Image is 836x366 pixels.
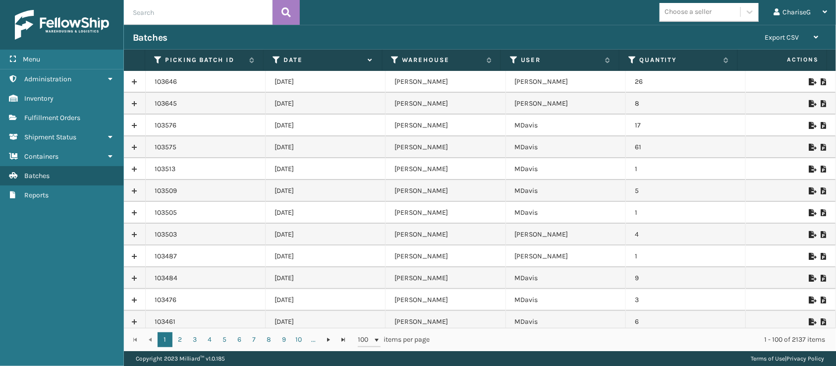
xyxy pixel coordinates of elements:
[506,136,626,158] td: MDavis
[386,245,505,267] td: [PERSON_NAME]
[136,351,225,366] p: Copyright 2023 Milliard™ v 1.0.185
[626,289,746,311] td: 3
[626,136,746,158] td: 61
[165,56,244,64] label: Picking batch ID
[809,209,815,216] i: Export to .xls
[283,56,363,64] label: Date
[626,115,746,136] td: 17
[146,245,266,267] td: 103487
[266,224,386,245] td: [DATE]
[521,56,600,64] label: User
[809,253,815,260] i: Export to .xls
[821,297,827,304] i: Print Picklist
[266,158,386,180] td: [DATE]
[809,187,815,194] i: Export to .xls
[386,115,505,136] td: [PERSON_NAME]
[821,122,827,129] i: Print Picklist
[386,311,505,333] td: [PERSON_NAME]
[146,224,266,245] td: 103503
[15,10,109,40] img: logo
[386,224,505,245] td: [PERSON_NAME]
[809,166,815,173] i: Export to .xls
[325,336,333,344] span: Go to the next page
[821,318,827,325] i: Print Picklist
[821,166,827,173] i: Print Picklist
[24,114,80,122] span: Fulfillment Orders
[23,55,40,63] span: Menu
[765,33,799,42] span: Export CSV
[821,187,827,194] i: Print Picklist
[821,209,827,216] i: Print Picklist
[506,115,626,136] td: MDavis
[506,311,626,333] td: MDavis
[386,289,505,311] td: [PERSON_NAME]
[24,94,54,103] span: Inventory
[821,231,827,238] i: Print Picklist
[146,202,266,224] td: 103505
[821,100,827,107] i: Print Picklist
[809,297,815,304] i: Export to .xls
[444,335,825,345] div: 1 - 100 of 2137 items
[626,245,746,267] td: 1
[158,332,172,347] a: 1
[402,56,482,64] label: Warehouse
[506,289,626,311] td: MDavis
[291,332,306,347] a: 10
[24,75,71,83] span: Administration
[626,180,746,202] td: 5
[247,332,262,347] a: 7
[626,93,746,115] td: 8
[146,289,266,311] td: 103476
[266,136,386,158] td: [DATE]
[809,318,815,325] i: Export to .xls
[266,267,386,289] td: [DATE]
[146,136,266,158] td: 103575
[386,202,505,224] td: [PERSON_NAME]
[187,332,202,347] a: 3
[786,355,824,362] a: Privacy Policy
[172,332,187,347] a: 2
[751,355,785,362] a: Terms of Use
[266,289,386,311] td: [DATE]
[146,180,266,202] td: 103509
[386,180,505,202] td: [PERSON_NAME]
[266,180,386,202] td: [DATE]
[506,71,626,93] td: [PERSON_NAME]
[506,158,626,180] td: MDavis
[266,115,386,136] td: [DATE]
[626,224,746,245] td: 4
[232,332,247,347] a: 6
[266,202,386,224] td: [DATE]
[821,78,827,85] i: Print Picklist
[809,231,815,238] i: Export to .xls
[146,115,266,136] td: 103576
[306,332,321,347] a: ...
[339,336,347,344] span: Go to the last page
[506,180,626,202] td: MDavis
[506,93,626,115] td: [PERSON_NAME]
[266,71,386,93] td: [DATE]
[24,133,76,141] span: Shipment Status
[665,7,712,17] div: Choose a seller
[386,158,505,180] td: [PERSON_NAME]
[386,267,505,289] td: [PERSON_NAME]
[506,267,626,289] td: MDavis
[809,78,815,85] i: Export to .xls
[146,93,266,115] td: 103645
[358,332,430,347] span: items per page
[336,332,351,347] a: Go to the last page
[262,332,277,347] a: 8
[809,275,815,282] i: Export to .xls
[146,311,266,333] td: 103461
[639,56,719,64] label: Quantity
[358,335,373,345] span: 100
[751,351,824,366] div: |
[809,122,815,129] i: Export to .xls
[24,172,50,180] span: Batches
[146,267,266,289] td: 103484
[626,158,746,180] td: 1
[266,93,386,115] td: [DATE]
[626,202,746,224] td: 1
[277,332,291,347] a: 9
[741,52,825,68] span: Actions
